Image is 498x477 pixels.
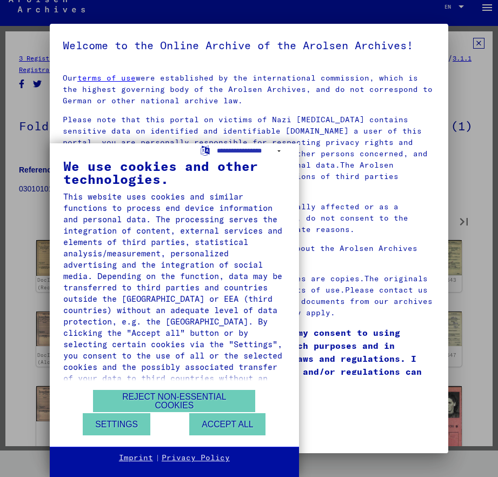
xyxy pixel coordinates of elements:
a: Privacy Policy [162,453,230,463]
div: We use cookies and other technologies. [63,160,285,186]
button: Reject non-essential cookies [93,390,255,412]
button: Settings [83,413,150,435]
button: Accept all [189,413,265,435]
a: Imprint [119,453,153,463]
div: This website uses cookies and similar functions to process end device information and personal da... [63,191,285,395]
